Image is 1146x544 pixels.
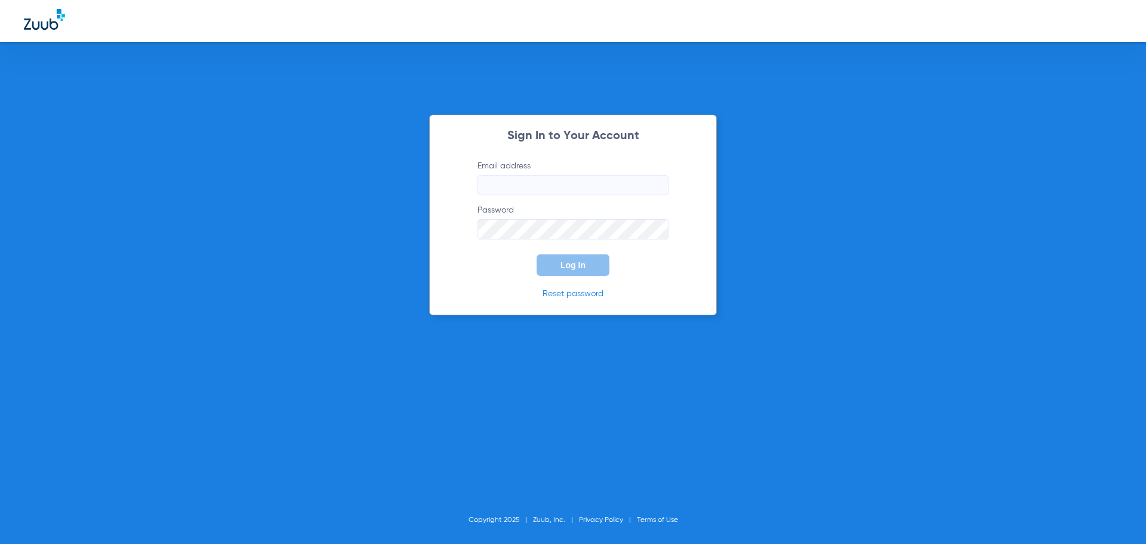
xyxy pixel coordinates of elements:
a: Privacy Policy [579,517,623,524]
span: Log In [560,260,586,270]
input: Password [478,219,668,239]
li: Copyright 2025 [469,514,533,526]
a: Reset password [543,290,603,298]
button: Log In [537,254,609,276]
a: Terms of Use [637,517,678,524]
img: Zuub Logo [24,9,65,30]
h2: Sign In to Your Account [460,130,686,142]
label: Email address [478,160,668,195]
input: Email address [478,175,668,195]
label: Password [478,204,668,239]
li: Zuub, Inc. [533,514,579,526]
